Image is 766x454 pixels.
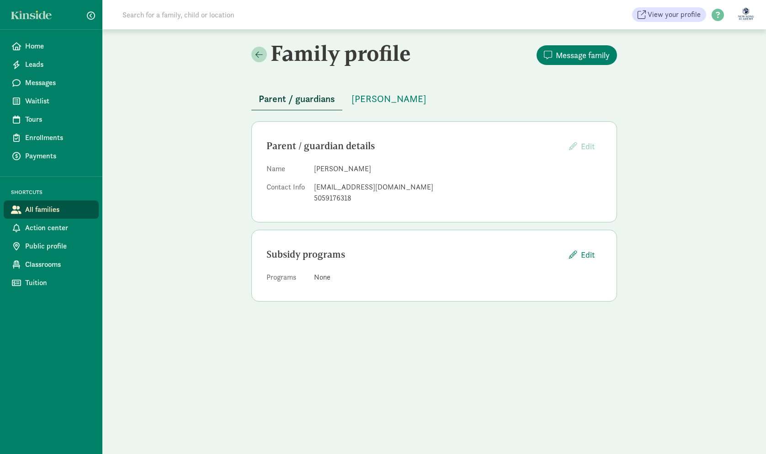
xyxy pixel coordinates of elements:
[251,88,342,110] button: Parent / guardians
[581,249,595,261] span: Edit
[251,94,342,104] a: Parent / guardians
[25,59,91,70] span: Leads
[259,92,335,106] span: Parent / guardians
[25,222,91,233] span: Action center
[4,255,99,274] a: Classrooms
[351,92,426,106] span: [PERSON_NAME]
[25,259,91,270] span: Classrooms
[25,96,91,107] span: Waitlist
[4,55,99,74] a: Leads
[314,163,602,174] dd: [PERSON_NAME]
[4,219,99,237] a: Action center
[632,7,706,22] a: View your profile
[314,193,602,204] div: 5059176318
[25,132,91,143] span: Enrollments
[314,272,602,283] div: None
[4,92,99,110] a: Waitlist
[556,49,610,61] span: Message family
[117,5,373,24] input: Search for a family, child or location
[266,139,562,153] div: Parent / guardian details
[266,182,307,207] dt: Contact Info
[25,277,91,288] span: Tuition
[4,237,99,255] a: Public profile
[4,74,99,92] a: Messages
[344,88,434,110] button: [PERSON_NAME]
[4,110,99,129] a: Tours
[4,274,99,292] a: Tuition
[648,9,701,20] span: View your profile
[314,182,602,193] div: [EMAIL_ADDRESS][DOMAIN_NAME]
[581,141,595,151] span: Edit
[4,37,99,55] a: Home
[562,245,602,265] button: Edit
[4,200,99,219] a: All families
[344,94,434,104] a: [PERSON_NAME]
[25,204,91,215] span: All families
[266,247,562,262] div: Subsidy programs
[251,40,432,66] h2: Family profile
[537,45,617,65] button: Message family
[266,163,307,178] dt: Name
[25,41,91,52] span: Home
[25,241,91,252] span: Public profile
[562,136,602,156] button: Edit
[4,147,99,165] a: Payments
[266,272,307,286] dt: Programs
[25,151,91,162] span: Payments
[25,114,91,125] span: Tours
[4,129,99,147] a: Enrollments
[25,77,91,88] span: Messages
